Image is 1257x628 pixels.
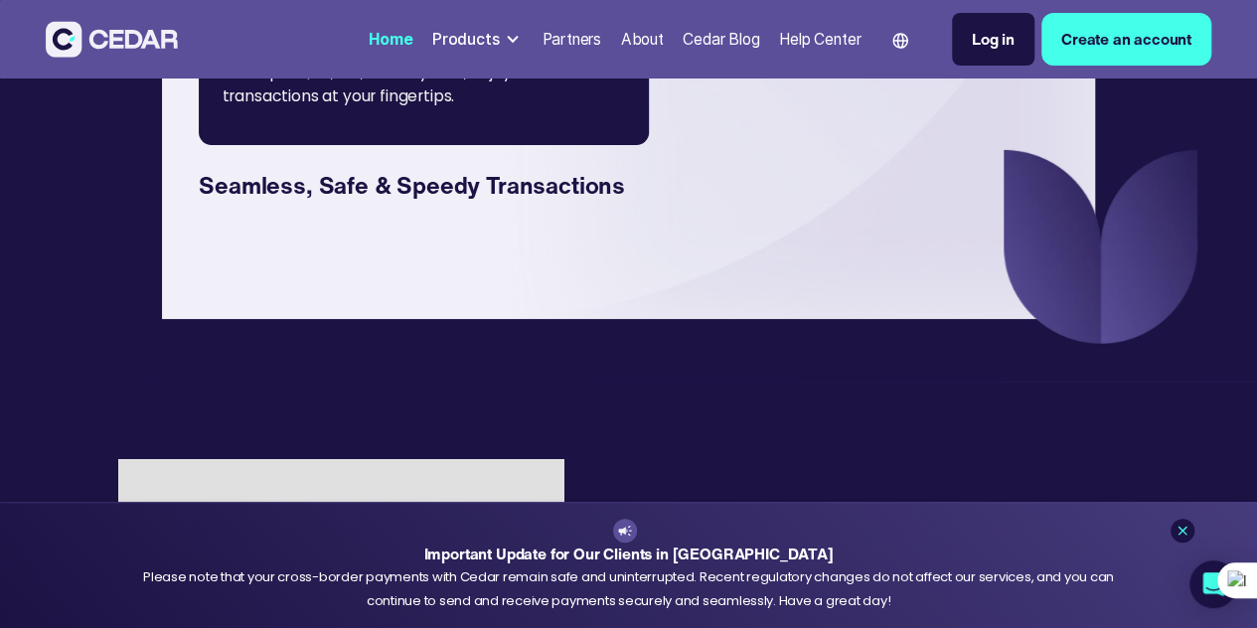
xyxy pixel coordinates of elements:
a: Partners [535,18,609,61]
div: With up to $30,000,000 daily limit, enjoy limitless transactions at your fingertips. [223,45,670,121]
div: Cedar Blog [683,28,759,51]
img: world icon [892,33,908,49]
div: Home [369,28,412,51]
div: Help Center [779,28,861,51]
img: announcement [617,523,633,539]
div: Please note that your cross-border payments with Cedar remain safe and uninterrupted. Recent regu... [142,565,1116,612]
a: Log in [952,13,1034,66]
div: Log in [972,28,1015,51]
a: About [613,18,672,61]
div: Products [432,28,500,51]
div: Partners [542,28,601,51]
strong: Important Update for Our Clients in [GEOGRAPHIC_DATA] [424,543,834,565]
a: Cedar Blog [675,18,767,61]
div: About [621,28,664,51]
a: Create an account [1041,13,1211,66]
div: Seamless, Safe & Speedy Transactions [199,168,626,203]
div: Products [424,20,531,59]
a: Help Center [771,18,868,61]
div: Open Intercom Messenger [1189,560,1237,608]
a: Home [361,18,420,61]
